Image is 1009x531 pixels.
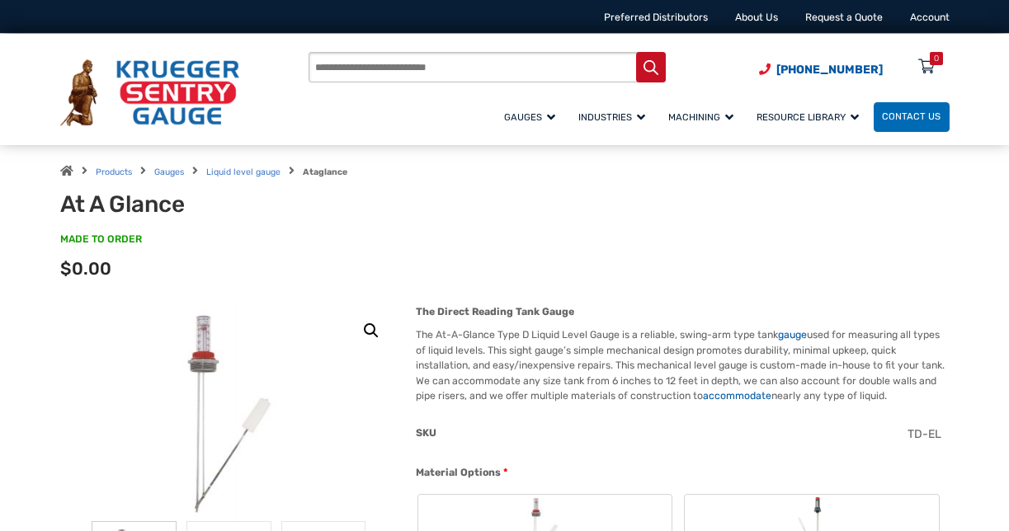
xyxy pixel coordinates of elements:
[805,12,883,23] a: Request a Quote
[757,111,859,123] span: Resource Library
[776,63,883,77] span: [PHONE_NUMBER]
[882,110,941,122] span: Contact Us
[60,59,239,125] img: Krueger Sentry Gauge
[874,102,950,132] a: Contact Us
[748,100,874,134] a: Resource Library
[578,111,645,123] span: Industries
[570,100,660,134] a: Industries
[604,12,708,23] a: Preferred Distributors
[416,327,950,403] p: The At-A-Glance Type D Liquid Level Gauge is a reliable, swing-arm type tank used for measuring a...
[416,427,436,439] span: SKU
[303,167,347,177] strong: Ataglance
[778,329,807,341] a: gauge
[668,111,733,123] span: Machining
[934,52,939,65] div: 0
[503,465,507,480] abbr: required
[143,304,316,521] img: At A Glance
[356,316,386,345] a: View full-screen image gallery
[154,167,184,177] a: Gauges
[703,390,771,402] a: accommodate
[60,190,416,219] h1: At A Glance
[908,427,941,441] span: TD-EL
[910,12,950,23] a: Account
[496,100,570,134] a: Gauges
[735,12,778,23] a: About Us
[416,306,574,317] strong: The Direct Reading Tank Gauge
[60,233,142,247] span: MADE TO ORDER
[206,167,281,177] a: Liquid level gauge
[416,467,501,478] span: Material Options
[60,258,111,279] span: $0.00
[660,100,748,134] a: Machining
[96,167,132,177] a: Products
[504,111,555,123] span: Gauges
[759,61,883,78] a: Phone Number (920) 434-8860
